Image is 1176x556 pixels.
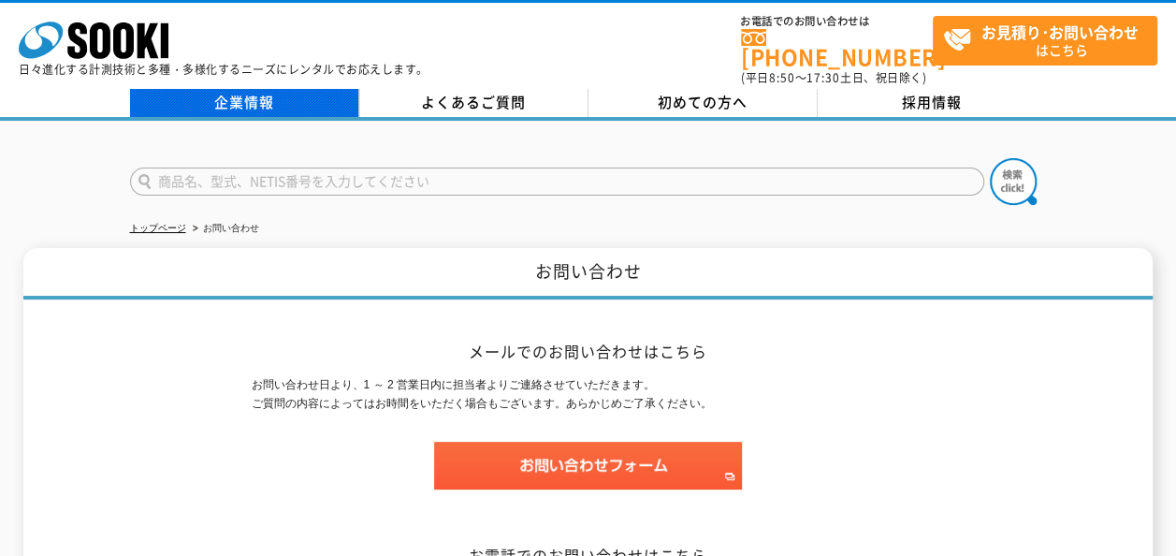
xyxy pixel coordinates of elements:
[990,158,1037,205] img: btn_search.png
[23,248,1153,300] h1: お問い合わせ
[741,69,926,86] span: (平日 ～ 土日、祝日除く)
[434,473,742,486] a: お問い合わせフォーム
[130,89,359,117] a: 企業情報
[658,92,748,112] span: 初めての方へ
[189,219,259,239] li: お問い合わせ
[943,17,1156,64] span: はこちら
[588,89,818,117] a: 初めての方へ
[130,223,186,233] a: トップページ
[933,16,1157,66] a: お見積り･お問い合わせはこちら
[818,89,1047,117] a: 採用情報
[252,375,925,415] p: お問い合わせ日より、1 ～ 2 営業日内に担当者よりご連絡させていただきます。 ご質問の内容によってはお時間をいただく場合もございます。あらかじめご了承ください。
[741,29,933,67] a: [PHONE_NUMBER]
[130,168,984,196] input: 商品名、型式、NETIS番号を入力してください
[769,69,795,86] span: 8:50
[359,89,588,117] a: よくあるご質問
[252,342,925,361] h2: メールでのお問い合わせはこちら
[741,16,933,27] span: お電話でのお問い合わせは
[981,21,1139,43] strong: お見積り･お問い合わせ
[434,442,742,490] img: お問い合わせフォーム
[19,64,428,75] p: 日々進化する計測技術と多種・多様化するニーズにレンタルでお応えします。
[806,69,840,86] span: 17:30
